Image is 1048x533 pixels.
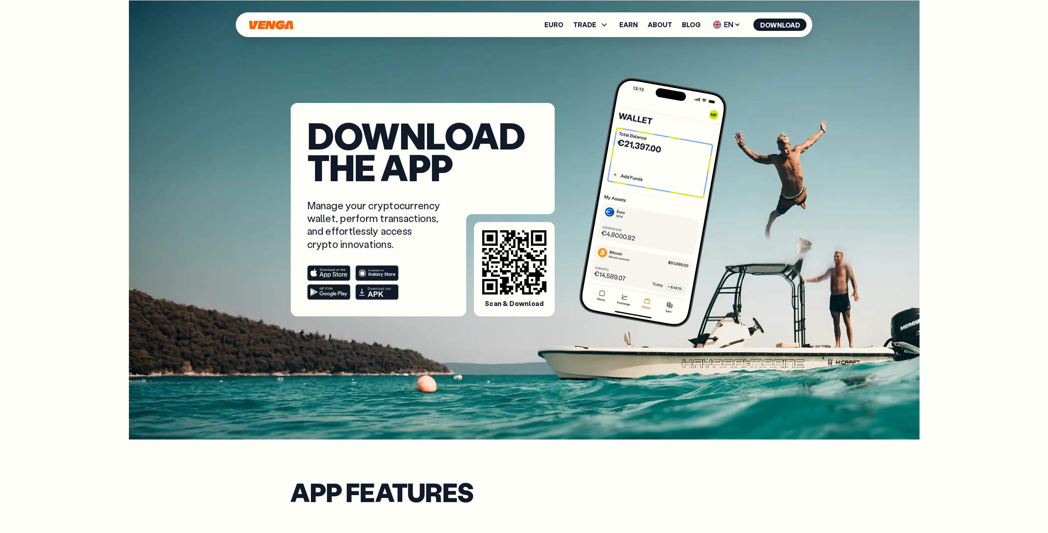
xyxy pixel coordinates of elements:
[710,18,744,31] span: EN
[307,199,442,250] p: Manage your cryptocurrency wallet, perform transactions, and effortlessly access crypto innovations.
[713,21,721,29] img: flag-uk
[754,19,807,31] button: Download
[248,20,294,30] svg: Home
[648,21,672,28] a: About
[544,21,563,28] a: Euro
[573,20,609,30] span: TRADE
[290,481,758,503] h2: APP features
[682,21,700,28] a: Blog
[619,21,638,28] a: Earn
[307,119,538,182] h1: Download the app
[485,299,543,308] span: Scan & Download
[573,21,596,28] span: TRADE
[577,75,730,330] img: phone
